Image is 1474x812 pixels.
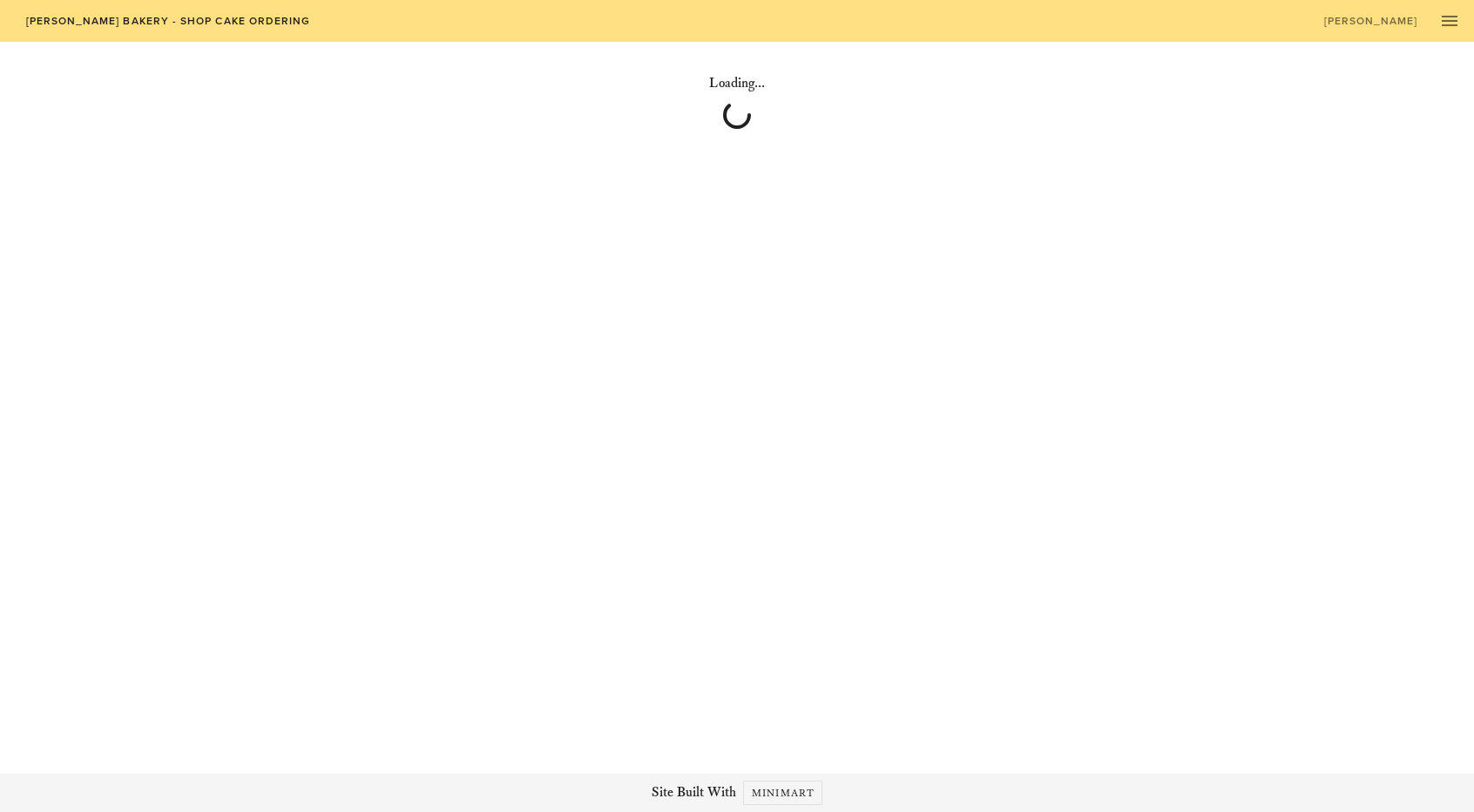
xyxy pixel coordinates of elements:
h4: Loading... [253,73,1222,94]
a: [PERSON_NAME] Bakery - Shop Cake Ordering [14,9,321,33]
span: Minimart [751,787,815,800]
a: [PERSON_NAME] [1312,9,1429,33]
span: Site Built With [652,782,736,803]
a: Minimart [743,781,822,805]
span: [PERSON_NAME] Bakery - Shop Cake Ordering [24,15,310,27]
span: [PERSON_NAME] [1323,15,1418,27]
